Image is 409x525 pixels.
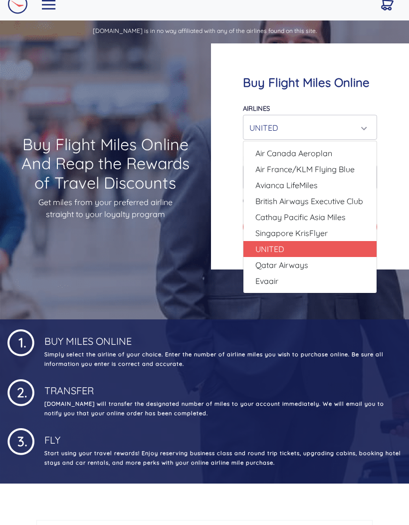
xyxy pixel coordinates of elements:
[255,179,318,191] span: Avianca LifeMiles
[255,243,284,255] span: UNITED
[16,135,195,192] h1: Buy Flight Miles Online And Reap the Rewards of Travel Discounts
[7,327,34,356] img: 1
[255,211,346,223] span: Cathay Pacific Asia Miles
[243,115,377,140] button: UNITED
[243,104,270,112] label: Airlines
[42,426,402,446] h4: Fly
[243,75,377,90] h4: Buy Flight Miles Online
[42,449,402,468] p: Start using your travel rewards! Enjoy reserving business class and round trip tickets, upgrading...
[42,377,402,397] h4: Transfer
[249,118,365,137] div: UNITED
[16,196,195,220] p: Get miles from your preferred airline straight to your loyalty program
[255,227,328,239] span: Singapore KrisFlyer
[42,350,402,369] p: Simply select the airline of your choice. Enter the number of airline miles you wish to purchase ...
[255,195,363,207] span: British Airways Executive Club
[42,399,402,418] p: [DOMAIN_NAME] will transfer the designated number of miles to your account immediately. We will e...
[255,259,308,271] span: Qatar Airways
[7,377,34,406] img: 1
[42,327,402,347] h4: Buy Miles Online
[255,163,355,175] span: Air France/KLM Flying Blue
[7,426,34,455] img: 1
[255,275,278,287] span: Evaair
[255,147,332,159] span: Air Canada Aeroplan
